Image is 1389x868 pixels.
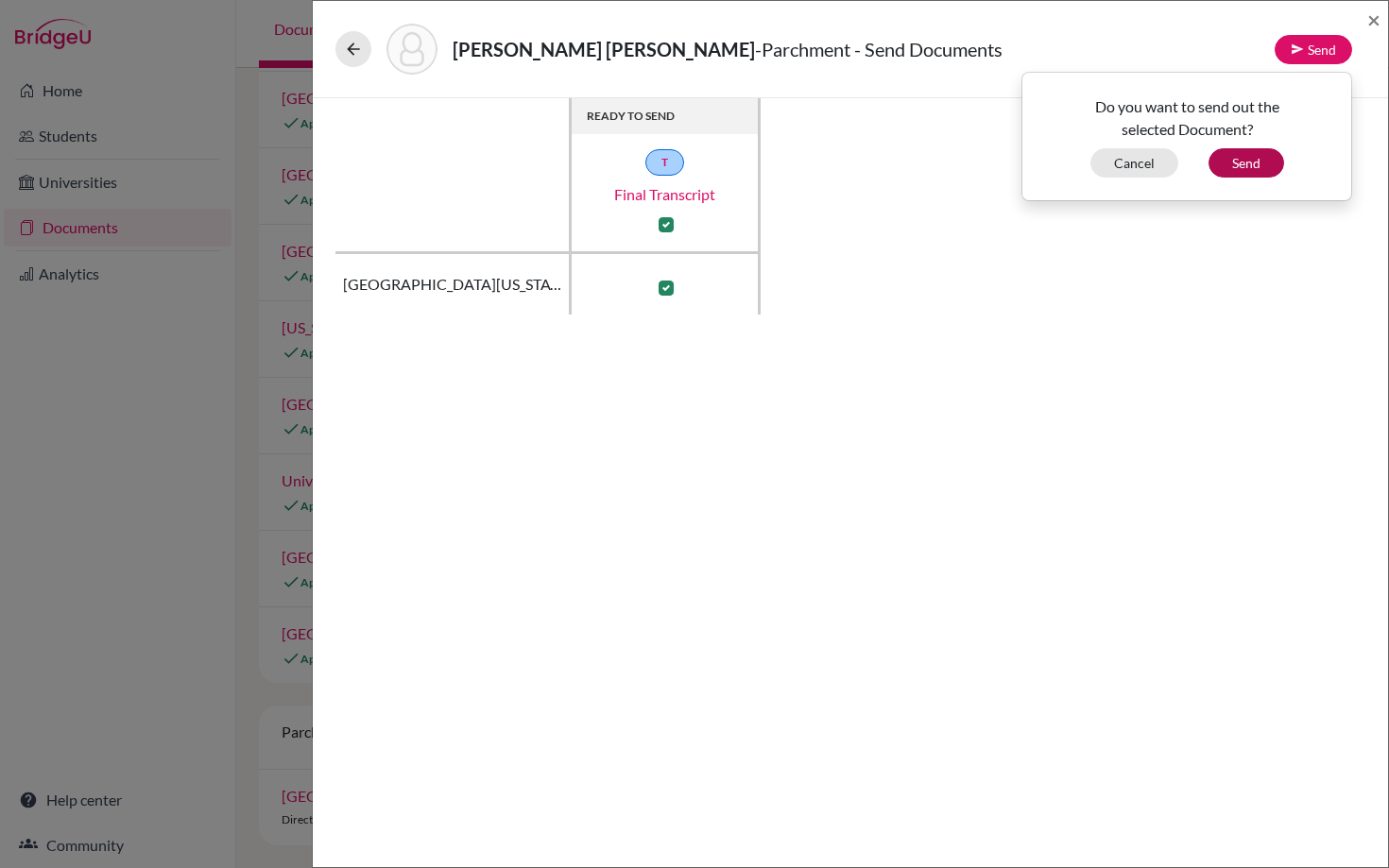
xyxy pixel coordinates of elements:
[755,38,1003,60] span: - Parchment - Send Documents
[1367,6,1380,33] span: ×
[1037,95,1337,141] p: Do you want to send out the selected Document?
[571,183,760,206] a: Final Transcript
[343,273,561,296] span: [GEOGRAPHIC_DATA][US_STATE]
[1021,72,1352,201] div: Send
[1367,9,1380,31] button: Close
[1090,148,1178,178] button: Cancel
[645,149,684,176] a: T
[1209,148,1284,178] button: Send
[453,38,755,60] strong: [PERSON_NAME] [PERSON_NAME]
[572,98,761,134] th: READY TO SEND
[1275,35,1352,64] button: Send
